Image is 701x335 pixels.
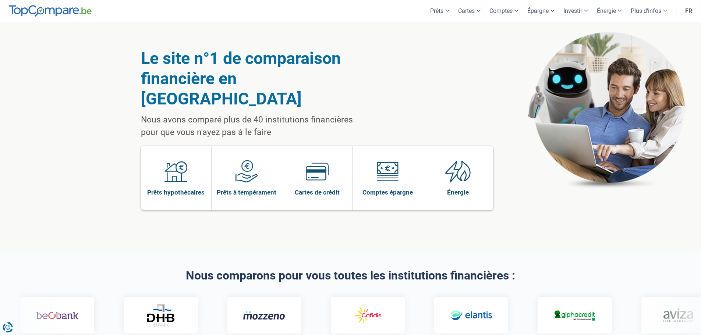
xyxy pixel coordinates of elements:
[147,188,205,196] span: Prêts hypothécaires
[353,146,423,210] a: Comptes épargne Comptes épargne
[362,188,413,196] span: Comptes épargne
[346,305,389,326] img: Cofidis
[164,160,187,183] img: Prêts hypothécaires
[447,188,469,196] span: Énergie
[282,146,353,210] a: Cartes de crédit Cartes de crédit
[553,309,596,322] img: Alphacredit
[445,160,471,183] img: Énergie
[141,114,372,139] p: Nous avons comparé plus de 40 institutions financières pour que vous n'ayez pas à le faire
[141,146,212,210] a: Prêts hypothécaires Prêts hypothécaires
[306,160,329,183] img: Cartes de crédit
[450,305,492,326] img: Elantis
[141,48,372,109] h1: Le site n°1 de comparaison financière en [GEOGRAPHIC_DATA]
[423,146,493,210] a: Énergie Énergie
[243,311,285,320] img: Mozzeno
[376,160,399,183] img: Comptes épargne
[212,146,282,210] a: Prêts à tempérament Prêts à tempérament
[9,5,92,17] img: TopCompare
[146,304,175,327] img: DHB Bank
[36,305,78,326] img: Beobank
[295,188,340,196] span: Cartes de crédit
[141,269,560,282] h2: Nous comparons pour vous toutes les institutions financières :
[217,188,276,196] span: Prêts à tempérament
[235,160,258,183] img: Prêts à tempérament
